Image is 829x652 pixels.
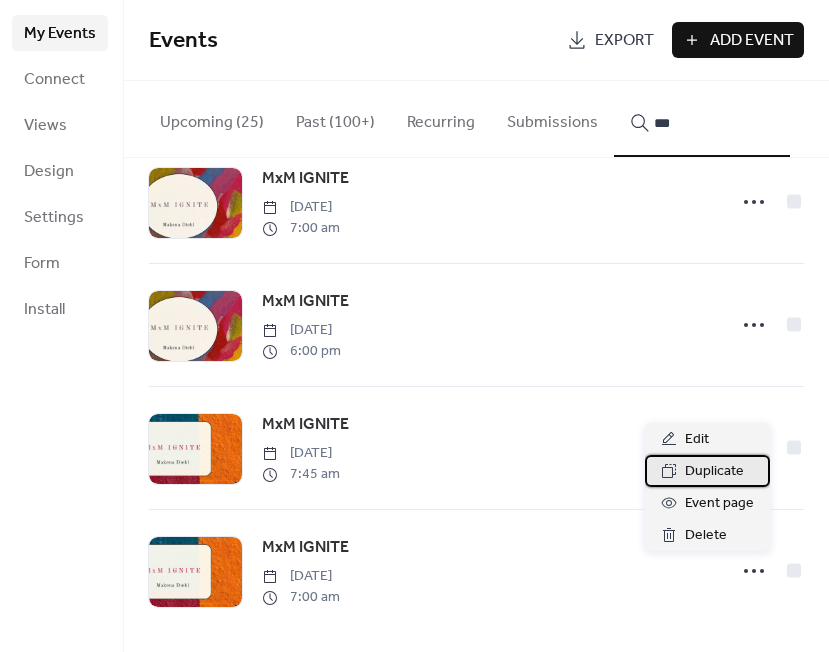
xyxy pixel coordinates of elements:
span: Install [24,298,65,322]
span: [DATE] [262,566,340,587]
span: [DATE] [262,443,340,464]
a: Form [12,245,108,281]
span: 7:00 am [262,587,340,608]
a: Design [12,153,108,189]
span: MxM IGNITE [262,536,349,560]
span: MxM IGNITE [262,290,349,314]
span: Settings [24,206,84,230]
a: MxM IGNITE [262,535,349,561]
a: My Events [12,15,108,51]
button: Add Event [672,22,804,58]
span: My Events [24,22,96,46]
a: Connect [12,61,108,97]
span: 7:45 am [262,464,340,485]
a: MxM IGNITE [262,166,349,192]
button: Submissions [491,81,614,155]
button: Past (100+) [280,81,391,155]
a: MxM IGNITE [262,412,349,438]
a: MxM IGNITE [262,289,349,315]
span: Connect [24,68,85,92]
span: Events [149,19,218,63]
span: Event page [685,492,754,516]
a: Install [12,291,108,327]
span: Design [24,160,74,184]
button: Upcoming (25) [144,81,280,155]
span: 6:00 pm [262,341,341,362]
a: Settings [12,199,108,235]
span: Delete [685,524,727,548]
span: Form [24,252,60,276]
span: Edit [685,428,709,452]
span: [DATE] [262,320,341,341]
span: Add Event [710,29,794,53]
span: [DATE] [262,197,340,218]
span: Duplicate [685,460,744,484]
a: Export [557,22,664,58]
a: Views [12,107,108,143]
span: MxM IGNITE [262,167,349,191]
span: 7:00 am [262,218,340,239]
span: Views [24,114,67,138]
span: Export [595,29,654,53]
button: Recurring [391,81,491,155]
span: MxM IGNITE [262,413,349,437]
